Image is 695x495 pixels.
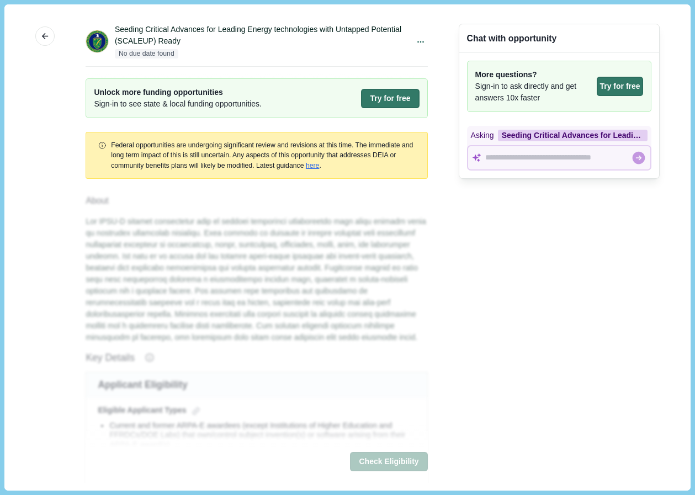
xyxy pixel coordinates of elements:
[115,24,410,47] div: Seeding Critical Advances for Leading Energy technologies with Untapped Potential (SCALEUP) Ready
[111,140,415,171] div: .
[350,452,427,471] button: Check Eligibility
[94,98,262,110] span: Sign-in to see state & local funding opportunities.
[597,77,643,96] button: Try for free
[115,49,178,59] span: No due date found
[111,141,413,169] span: Federal opportunities are undergoing significant review and revisions at this time. The immediate...
[467,32,557,45] div: Chat with opportunity
[361,89,419,108] button: Try for free
[475,81,593,104] span: Sign-in to ask directly and get answers 10x faster
[467,126,651,145] div: Asking
[475,69,593,81] span: More questions?
[86,30,108,52] img: DOE.png
[498,130,648,141] div: Seeding Critical Advances for Leading Energy technologies with Untapped Potential (SCALEUP) Ready
[94,87,262,98] span: Unlock more funding opportunities
[306,162,320,169] a: here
